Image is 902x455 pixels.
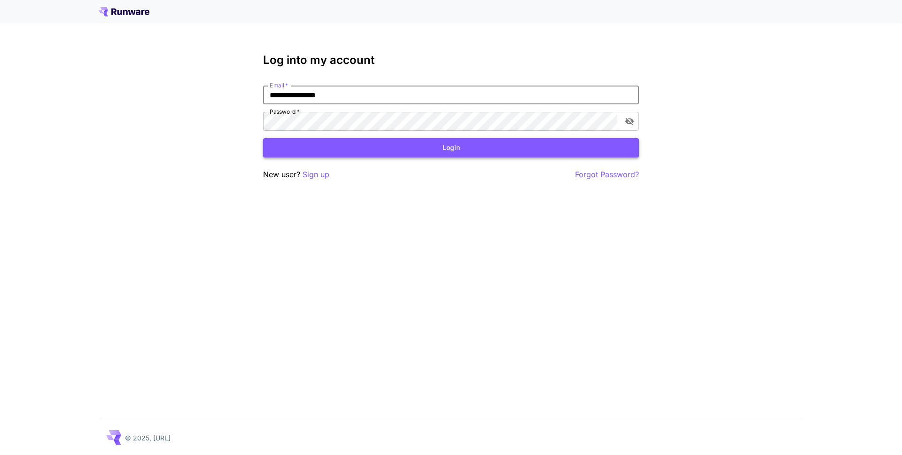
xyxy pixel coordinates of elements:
p: New user? [263,169,329,180]
label: Email [270,81,288,89]
button: Sign up [303,169,329,180]
button: Forgot Password? [575,169,639,180]
button: toggle password visibility [621,113,638,130]
p: © 2025, [URL] [125,433,171,443]
h3: Log into my account [263,54,639,67]
button: Login [263,138,639,157]
label: Password [270,108,300,116]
